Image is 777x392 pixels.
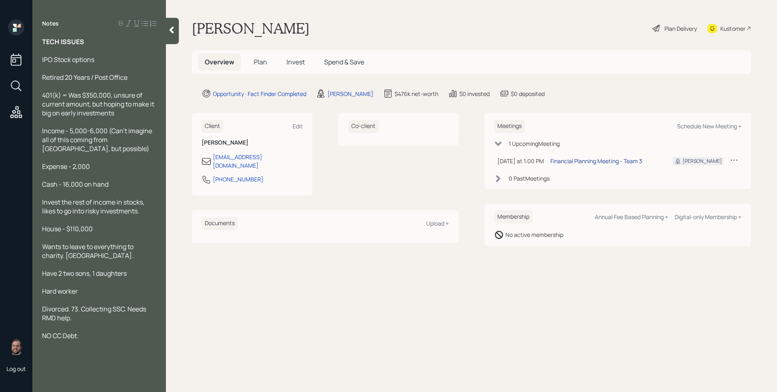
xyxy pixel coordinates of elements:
h6: Documents [202,217,238,230]
span: Retired 20 Years / Post Office [42,73,127,82]
img: james-distasi-headshot.png [8,339,24,355]
span: Wants to leave to everything to charity. [GEOGRAPHIC_DATA]. [42,242,135,260]
div: Plan Delivery [664,24,697,33]
div: $0 deposited [511,89,545,98]
span: Have 2 two sons, 1 daughters [42,269,127,278]
div: Schedule New Meeting + [677,122,741,130]
h6: [PERSON_NAME] [202,139,303,146]
div: $0 invested [459,89,490,98]
div: [PHONE_NUMBER] [213,175,263,183]
span: NO CC Debt. [42,331,79,340]
div: 0 Past Meeting s [509,174,550,183]
div: 1 Upcoming Meeting [509,139,560,148]
span: Plan [254,58,267,66]
span: TECH ISSUES [42,37,84,46]
h6: Client [202,119,223,133]
h1: [PERSON_NAME] [192,19,310,37]
div: $476k net-worth [395,89,438,98]
div: Digital-only Membership + [675,213,741,221]
span: Cash - 16,000 on hand [42,180,108,189]
div: Annual Fee Based Planning + [595,213,668,221]
span: 401(k) = Was $350,000, unsure of current amount, but hoping to make it big on early investments [42,91,155,117]
span: House - $110,000 [42,224,93,233]
h6: Co-client [348,119,379,133]
span: IPO Stock options [42,55,94,64]
div: [DATE] at 1:00 PM [497,157,544,165]
div: Financial Planning Meeting - Team 3 [550,157,642,165]
span: Invest the rest of income in stocks, likes to go into risky investments. [42,198,146,215]
label: Notes [42,19,59,28]
span: Income - 5,000-6,000 (Can't imagine all of this coming from [GEOGRAPHIC_DATA], but possible) [42,126,153,153]
h6: Meetings [494,119,525,133]
div: Kustomer [720,24,745,33]
span: Spend & Save [324,58,364,66]
div: No active membership [505,230,563,239]
span: Invest [287,58,305,66]
span: Divorced. 73. Collecting SSC. Needs RMD help. [42,305,147,322]
div: Edit [293,122,303,130]
div: Log out [6,365,26,373]
div: [PERSON_NAME] [327,89,374,98]
span: Overview [205,58,234,66]
div: [EMAIL_ADDRESS][DOMAIN_NAME] [213,153,303,170]
div: [PERSON_NAME] [683,158,722,165]
div: Opportunity · Fact Finder Completed [213,89,306,98]
h6: Membership [494,210,533,224]
span: Expense - 2,000 [42,162,90,171]
span: Hard worker [42,287,78,296]
div: Upload + [426,219,449,227]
